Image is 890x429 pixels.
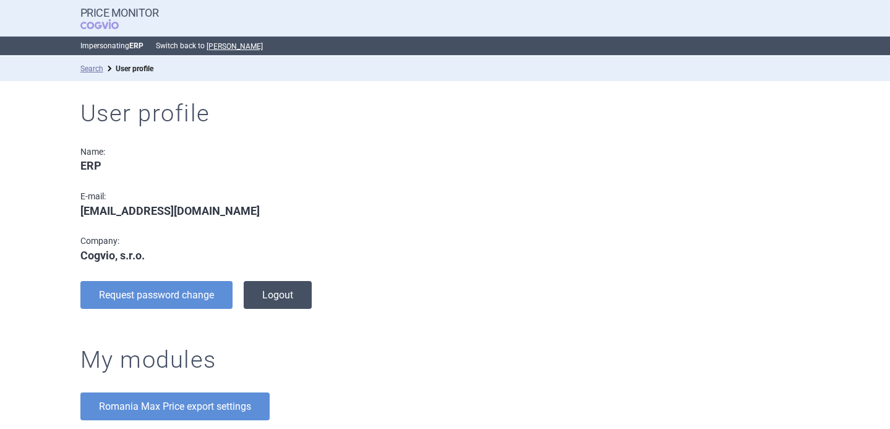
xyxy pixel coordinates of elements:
[207,41,263,51] button: [PERSON_NAME]
[80,100,810,128] h1: User profile
[80,191,372,202] div: E-mail:
[80,392,270,420] a: Romania Max Price export settings
[80,7,159,30] a: Price MonitorCOGVIO
[80,63,103,75] li: Search
[80,147,372,157] div: Name:
[80,64,103,73] a: Search
[244,281,312,309] button: Logout
[80,236,372,246] div: Company:
[80,159,372,173] div: ERP
[80,204,372,218] div: [EMAIL_ADDRESS][DOMAIN_NAME]
[80,281,233,309] button: Request password change
[80,346,810,375] h1: My modules
[80,37,810,55] p: Impersonating Switch back to
[80,7,159,19] strong: Price Monitor
[80,19,136,29] span: COGVIO
[116,64,153,73] strong: User profile
[129,41,143,50] strong: ERP
[80,249,372,262] div: Cogvio, s.r.o.
[103,63,153,75] li: User profile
